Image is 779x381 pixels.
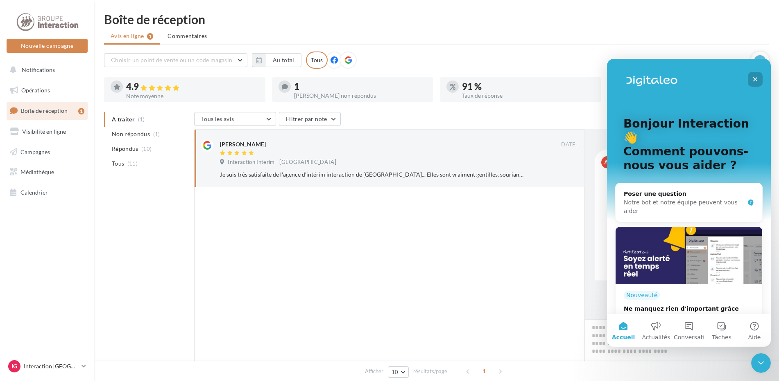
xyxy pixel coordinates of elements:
div: 1 [78,108,84,114]
a: Campagnes [5,143,89,161]
span: Interaction Interim - [GEOGRAPHIC_DATA] [228,159,336,166]
span: IG [11,362,17,370]
div: Note moyenne [126,93,259,99]
button: Notifications [5,61,86,78]
span: résultats/page [413,368,447,375]
div: Ne manquez rien d'important grâce à l'onglet "Notifications" 🔔NouveautéNe manquez rien d'importan... [8,168,156,289]
button: Au total [266,53,301,67]
span: Tous les avis [201,115,234,122]
button: Aide [131,255,164,288]
div: Fermer [141,13,156,28]
div: Ne manquez rien d'important grâce à l'onglet "Notifications" 🔔 [17,246,132,263]
button: Tous les avis [194,112,276,126]
button: Nouvelle campagne [7,39,88,53]
a: Médiathèque [5,164,89,181]
a: Calendrier [5,184,89,201]
span: Conversations [67,276,108,281]
span: (11) [127,160,138,167]
button: Conversations [66,255,98,288]
span: Visibilité en ligne [22,128,66,135]
span: Afficher [365,368,383,375]
button: Au total [252,53,301,67]
div: 91 % [462,82,595,91]
span: Accueil [5,276,28,281]
a: Boîte de réception1 [5,102,89,119]
button: Actualités [33,255,66,288]
span: Commentaires [168,32,207,40]
span: Campagnes [20,148,50,155]
span: Opérations [21,87,50,94]
button: 10 [388,366,409,378]
div: [PERSON_NAME] non répondus [294,93,427,99]
div: Je suis très satisfaite de l'agence d'intérim interaction de [GEOGRAPHIC_DATA]... Elles sont vrai... [220,170,524,179]
button: Filtrer par note [279,112,341,126]
span: Actualités [35,276,63,281]
span: Boîte de réception [21,107,68,114]
a: IG Interaction [GEOGRAPHIC_DATA] [7,359,88,374]
div: 4.9 [126,82,259,92]
span: Non répondus [112,130,150,138]
span: Répondus [112,145,138,153]
div: [PERSON_NAME] [220,140,266,148]
button: Tâches [98,255,131,288]
div: Tous [306,52,328,69]
a: Visibilité en ligne [5,123,89,140]
span: Aide [141,276,154,281]
span: Médiathèque [20,168,54,175]
p: Interaction [GEOGRAPHIC_DATA] [24,362,78,370]
div: Taux de réponse [462,93,595,99]
span: Choisir un point de vente ou un code magasin [111,56,232,63]
span: 1 [478,365,491,378]
span: Tous [112,159,124,168]
div: Boîte de réception [104,13,769,25]
span: (10) [141,146,152,152]
span: [DATE] [559,141,577,148]
span: Tâches [105,276,125,281]
span: Notifications [22,66,55,73]
div: Nouveauté [17,232,53,241]
button: Choisir un point de vente ou un code magasin [104,53,247,67]
div: 1 [294,82,427,91]
iframe: Intercom live chat [607,59,771,347]
span: al [604,158,611,166]
span: (1) [153,131,160,137]
a: Opérations [5,82,89,99]
iframe: Intercom live chat [751,353,771,373]
img: Ne manquez rien d'important grâce à l'onglet "Notifications" 🔔 [9,168,155,225]
span: 10 [392,369,399,375]
span: Calendrier [20,189,48,196]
